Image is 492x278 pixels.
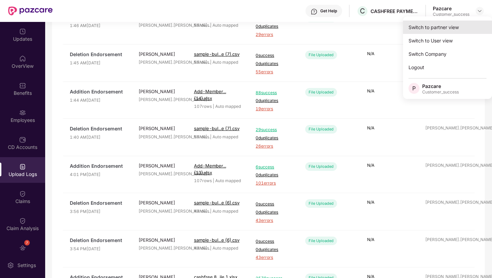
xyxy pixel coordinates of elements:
div: File Uploaded [305,199,337,208]
span: | [210,245,211,251]
div: [PERSON_NAME] [139,199,182,206]
span: 55 rows [194,23,209,28]
img: svg+xml;base64,PHN2ZyBpZD0iVXBsb2FkX0xvZ3MiIGRhdGEtbmFtZT0iVXBsb2FkIExvZ3MiIHhtbG5zPSJodHRwOi8vd3... [19,163,26,170]
span: 4:01 PM[DATE] [70,172,126,178]
span: 88 success [256,90,293,96]
div: [PERSON_NAME] [139,88,182,95]
div: 7 [24,240,30,245]
span: 101 errors [256,180,293,187]
span: 107 rows [194,104,212,109]
span: | [213,178,214,183]
span: 19 errors [256,106,293,112]
img: svg+xml;base64,PHN2ZyBpZD0iVXBkYXRlZCIgeG1sbnM9Imh0dHA6Ly93d3cudzMub3JnLzIwMDAvc3ZnIiB3aWR0aD0iMj... [19,28,26,35]
span: Deletion Endorsement [70,237,126,244]
span: 6 success [256,164,293,170]
div: [PERSON_NAME] [139,125,182,132]
div: File Uploaded [305,125,337,134]
div: Switch to User view [403,34,492,47]
p: N/A [367,199,413,206]
span: 1:46 AM[DATE] [70,23,126,29]
img: svg+xml;base64,PHN2ZyBpZD0iU2V0dGluZy0yMHgyMCIgeG1sbnM9Imh0dHA6Ly93d3cudzMub3JnLzIwMDAvc3ZnIiB3aW... [7,262,14,269]
div: File Uploaded [305,162,337,171]
span: 0 duplicates [256,135,293,141]
img: svg+xml;base64,PHN2ZyBpZD0iQmVuZWZpdHMiIHhtbG5zPSJodHRwOi8vd3d3LnczLm9yZy8yMDAwL3N2ZyIgd2lkdGg9Ij... [19,82,26,89]
span: 43 rows [194,245,209,251]
div: Customer_success [422,89,459,95]
span: 3:54 PM[DATE] [70,246,126,252]
p: N/A [367,88,413,94]
div: [PERSON_NAME].[PERSON_NAME] [425,237,468,243]
span: 0 duplicates [256,98,293,104]
div: [PERSON_NAME].[PERSON_NAME] [425,162,468,169]
span: 29 errors [256,31,293,38]
span: Add-Member... (13).xlsx [194,163,226,175]
img: svg+xml;base64,PHN2ZyBpZD0iQ0RfQWNjb3VudHMiIGRhdGEtbmFtZT0iQ0QgQWNjb3VudHMiIHhtbG5zPSJodHRwOi8vd3... [19,136,26,143]
span: 29 success [256,127,293,133]
div: Get Help [320,8,337,14]
span: Deletion Endorsement [70,199,126,207]
span: 1:40 AM[DATE] [70,134,126,141]
span: | [210,209,211,214]
span: 43 rows [194,209,209,214]
span: Auto mapped [212,60,238,65]
span: C [360,7,365,15]
div: File Uploaded [305,88,337,97]
div: Pazcare [422,83,459,89]
div: [PERSON_NAME].[PERSON_NAME] [139,22,182,29]
span: 43 errors [256,254,293,261]
div: [PERSON_NAME] [139,51,182,58]
span: 0 duplicates [256,209,293,216]
div: [PERSON_NAME].[PERSON_NAME] [425,125,468,131]
div: [PERSON_NAME].[PERSON_NAME] [425,199,468,206]
span: 0 success [256,238,293,245]
div: [PERSON_NAME].[PERSON_NAME] [139,208,182,215]
span: Auto mapped [212,245,238,251]
p: N/A [367,51,413,57]
span: Auto mapped [215,104,241,109]
span: 0 success [256,52,293,59]
img: svg+xml;base64,PHN2ZyBpZD0iRW5kb3JzZW1lbnRzIiB4bWxucz0iaHR0cDovL3d3dy53My5vcmcvMjAwMC9zdmciIHdpZH... [19,244,26,251]
div: File Uploaded [305,237,337,245]
div: Switch Company [403,47,492,61]
span: 1:45 AM[DATE] [70,60,126,66]
div: Customer_success [433,12,469,17]
p: N/A [367,162,413,169]
span: 3:56 PM[DATE] [70,209,126,215]
div: CASHFREE PAYMENTS INDIA PVT. LTD. [371,8,418,14]
span: | [210,134,211,139]
img: svg+xml;base64,PHN2ZyBpZD0iSGVscC0zMngzMiIgeG1sbnM9Imh0dHA6Ly93d3cudzMub3JnLzIwMDAvc3ZnIiB3aWR0aD... [311,8,318,15]
span: Auto mapped [212,23,238,28]
div: [PERSON_NAME].[PERSON_NAME] [139,59,182,66]
span: 26 errors [256,143,293,150]
span: Auto mapped [212,134,238,139]
span: 55 rows [194,60,209,65]
div: [PERSON_NAME] [139,237,182,243]
div: [PERSON_NAME].[PERSON_NAME] [139,97,182,103]
span: 0 duplicates [256,172,293,178]
span: Auto mapped [212,209,238,214]
span: 0 duplicates [256,247,293,253]
span: Addition Endorsement [70,88,126,96]
div: [PERSON_NAME] [139,162,182,169]
p: N/A [367,237,413,243]
img: svg+xml;base64,PHN2ZyBpZD0iQ2xhaW0iIHhtbG5zPSJodHRwOi8vd3d3LnczLm9yZy8yMDAwL3N2ZyIgd2lkdGg9IjIwIi... [19,190,26,197]
span: sample-bul...e (6).csv [194,237,239,243]
span: Deletion Endorsement [70,125,126,132]
img: svg+xml;base64,PHN2ZyBpZD0iRHJvcGRvd24tMzJ4MzIiIHhtbG5zPSJodHRwOi8vd3d3LnczLm9yZy8yMDAwL3N2ZyIgd2... [477,8,482,14]
span: 55 rows [194,134,209,139]
span: 1:44 AM[DATE] [70,97,126,104]
span: sample-bul...e (7).csv [194,51,239,57]
p: N/A [367,125,413,131]
span: 0 success [256,201,293,207]
div: Settings [15,262,38,269]
span: | [213,104,214,109]
span: Auto mapped [215,178,241,183]
div: Switch to partner view [403,21,492,34]
span: sample-bul...e (7).csv [194,126,239,131]
span: 55 errors [256,69,293,75]
div: File Uploaded [305,51,337,59]
span: 0 duplicates [256,23,293,30]
img: New Pazcare Logo [8,7,53,15]
img: svg+xml;base64,PHN2ZyBpZD0iRW1wbG95ZWVzIiB4bWxucz0iaHR0cDovL3d3dy53My5vcmcvMjAwMC9zdmciIHdpZHRoPS... [19,109,26,116]
span: P [412,84,416,92]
